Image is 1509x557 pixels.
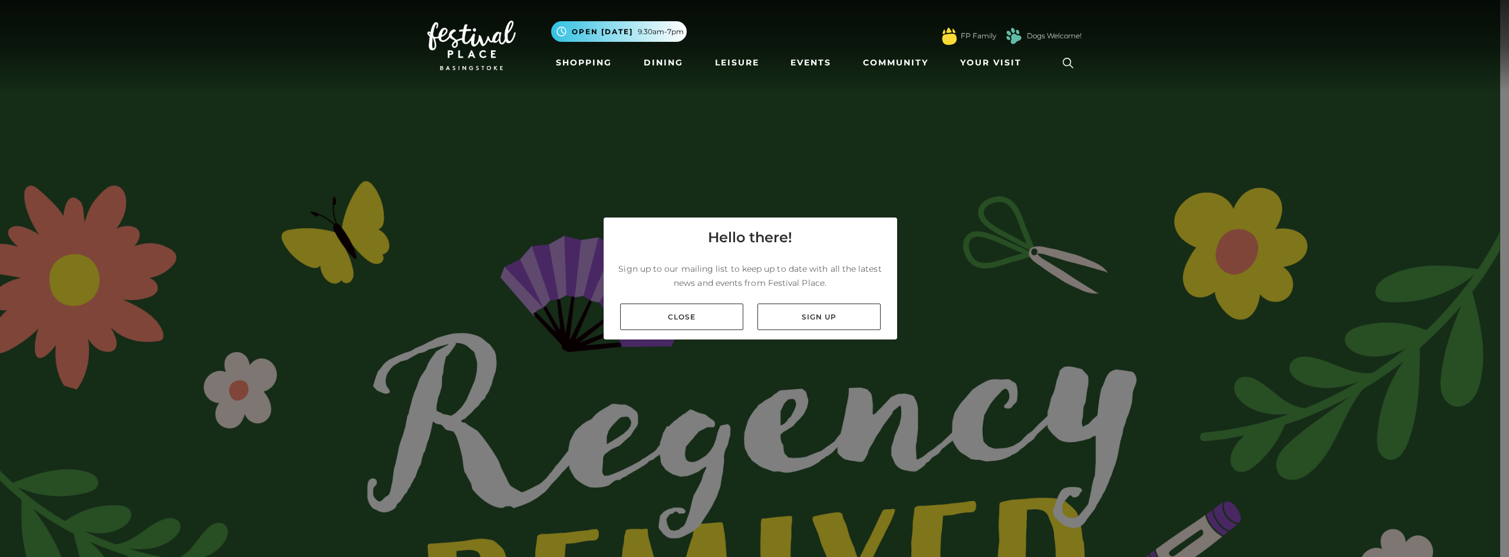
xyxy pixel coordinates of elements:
h4: Hello there! [708,227,792,248]
a: Events [786,52,836,74]
a: Community [858,52,933,74]
a: Close [620,304,743,330]
p: Sign up to our mailing list to keep up to date with all the latest news and events from Festival ... [613,262,888,290]
a: FP Family [961,31,996,41]
a: Dining [639,52,688,74]
a: Your Visit [956,52,1032,74]
a: Dogs Welcome! [1027,31,1082,41]
a: Leisure [710,52,764,74]
a: Shopping [551,52,617,74]
span: Your Visit [960,57,1022,69]
img: Festival Place Logo [427,21,516,70]
span: Open [DATE] [572,27,633,37]
a: Sign up [757,304,881,330]
button: Open [DATE] 9.30am-7pm [551,21,687,42]
span: 9.30am-7pm [638,27,684,37]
